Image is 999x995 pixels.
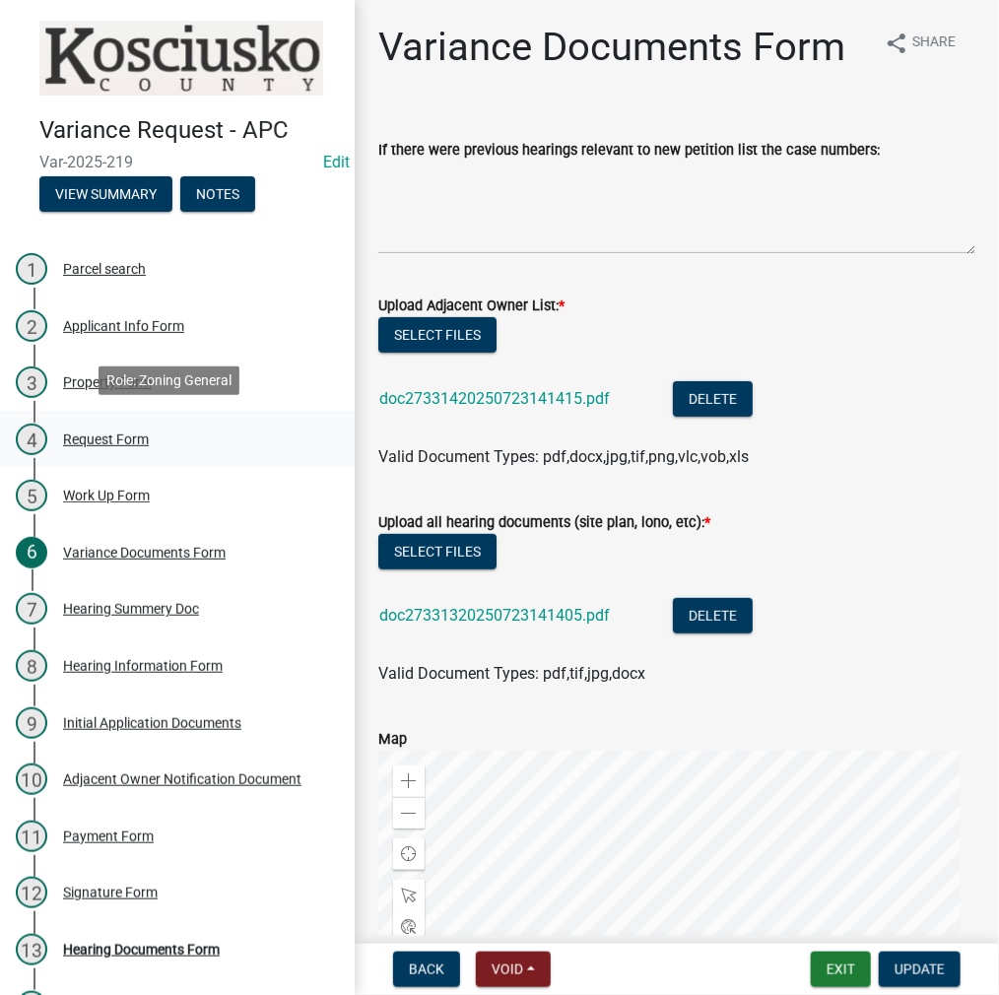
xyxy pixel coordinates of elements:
wm-modal-confirm: Edit Application Number [323,153,350,171]
button: Delete [673,381,753,417]
div: Role: Zoning General [99,365,239,394]
span: Share [912,32,956,55]
label: If there were previous hearings relevant to new petition list the case numbers: [378,144,880,158]
a: Edit [323,153,350,171]
wm-modal-confirm: Notes [180,187,255,203]
div: 6 [16,537,47,568]
div: Request Form [63,432,149,446]
div: 12 [16,877,47,908]
div: 1 [16,253,47,285]
div: 5 [16,480,47,511]
div: 10 [16,763,47,795]
h4: Variance Request - APC [39,116,339,145]
a: doc27331420250723141415.pdf [379,389,610,408]
button: Exit [811,952,871,987]
span: Void [492,962,523,977]
div: Adjacent Owner Notification Document [63,772,301,786]
div: Variance Documents Form [63,546,226,560]
i: share [885,32,908,55]
button: Notes [180,176,255,212]
div: Signature Form [63,886,158,899]
div: 9 [16,707,47,739]
button: Back [393,952,460,987]
wm-modal-confirm: Summary [39,187,172,203]
div: Applicant Info Form [63,319,184,333]
a: doc27331320250723141405.pdf [379,606,610,625]
div: 2 [16,310,47,342]
wm-modal-confirm: Delete Document [673,391,753,410]
div: 11 [16,821,47,852]
span: Valid Document Types: pdf,docx,jpg,tif,png,vlc,vob,xls [378,447,749,466]
label: Upload all hearing documents (site plan, lono, etc): [378,516,710,530]
div: 4 [16,424,47,455]
div: 7 [16,593,47,625]
button: shareShare [869,24,971,62]
button: Select files [378,317,497,353]
button: Update [879,952,961,987]
div: Work Up Form [63,489,150,502]
button: Delete [673,598,753,633]
span: Back [409,962,444,977]
label: Map [378,733,407,747]
label: Upload Adjacent Owner List: [378,299,565,313]
div: Zoom in [393,765,425,797]
div: Property Form [63,375,152,389]
span: Var-2025-219 [39,153,315,171]
h1: Variance Documents Form [378,24,845,71]
span: Valid Document Types: pdf,tif,jpg,docx [378,664,645,683]
div: Hearing Summery Doc [63,602,199,616]
div: Initial Application Documents [63,716,241,730]
span: Update [895,962,945,977]
button: Select files [378,534,497,569]
div: Hearing Documents Form [63,943,220,957]
div: 13 [16,934,47,965]
div: Find my location [393,838,425,870]
button: Void [476,952,551,987]
wm-modal-confirm: Delete Document [673,608,753,627]
div: Hearing Information Form [63,659,223,673]
div: Payment Form [63,829,154,843]
button: View Summary [39,176,172,212]
img: Kosciusko County, Indiana [39,21,323,96]
div: 3 [16,366,47,398]
div: Parcel search [63,262,146,276]
div: Zoom out [393,797,425,829]
div: 8 [16,650,47,682]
